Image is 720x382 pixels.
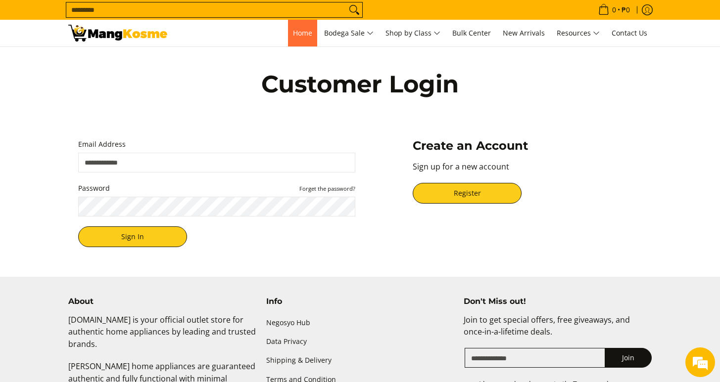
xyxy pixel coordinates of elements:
h1: Customer Login [143,69,578,99]
a: Contact Us [607,20,652,46]
a: Home [288,20,317,46]
a: Shop by Class [381,20,445,46]
h4: About [68,297,256,306]
span: New Arrivals [503,28,545,38]
a: Register [413,183,522,204]
span: Resources [557,27,600,40]
p: Sign up for a new account [413,161,642,183]
span: We're online! [57,125,137,224]
a: Bulk Center [447,20,496,46]
nav: Main Menu [177,20,652,46]
span: Shop by Class [385,27,440,40]
small: Forget the password? [299,185,355,192]
div: Minimize live chat window [162,5,186,29]
a: Bodega Sale [319,20,379,46]
textarea: Type your message and hit 'Enter' [5,270,189,304]
span: Bulk Center [452,28,491,38]
p: Join to get special offers, free giveaways, and once-in-a-lifetime deals. [464,314,652,348]
span: 0 [611,6,618,13]
a: Negosyo Hub [266,314,454,333]
span: Bodega Sale [324,27,374,40]
span: • [595,4,633,15]
span: ₱0 [620,6,631,13]
h4: Info [266,297,454,306]
label: Email Address [78,138,355,151]
button: Join [605,348,652,368]
button: Password [299,184,355,192]
span: Home [293,28,312,38]
label: Password [78,182,355,195]
a: Resources [552,20,605,46]
button: Search [346,2,362,17]
h3: Create an Account [413,138,642,153]
a: New Arrivals [498,20,550,46]
div: Chat with us now [51,55,166,68]
button: Sign In [78,226,187,247]
a: Data Privacy [266,333,454,351]
img: Account | Mang Kosme [68,25,167,42]
p: [DOMAIN_NAME] is your official outlet store for authentic home appliances by leading and trusted ... [68,314,256,360]
h4: Don't Miss out! [464,297,652,306]
span: Contact Us [612,28,647,38]
a: Shipping & Delivery [266,351,454,370]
